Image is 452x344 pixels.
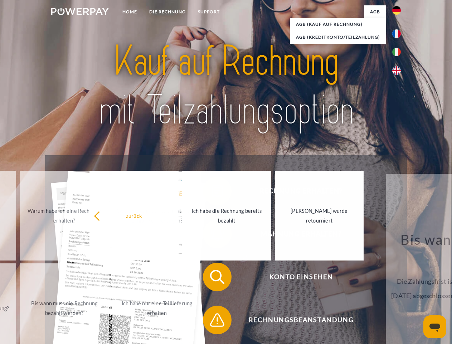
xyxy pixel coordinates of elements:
div: [PERSON_NAME] wurde retourniert [279,206,360,225]
div: Warum habe ich eine Rechnung erhalten? [24,206,105,225]
a: DIE RECHNUNG [143,5,192,18]
button: Konto einsehen [203,263,389,291]
img: qb_search.svg [208,268,226,286]
a: SUPPORT [192,5,226,18]
div: Ich habe die Rechnung bereits bezahlt [186,206,267,225]
img: it [392,48,401,56]
img: fr [392,29,401,38]
img: qb_warning.svg [208,311,226,329]
img: de [392,6,401,15]
button: Rechnungsbeanstandung [203,306,389,334]
a: Home [116,5,143,18]
span: Rechnungsbeanstandung [213,306,389,334]
span: Konto einsehen [213,263,389,291]
a: agb [364,5,386,18]
a: AGB (Kreditkonto/Teilzahlung) [290,31,386,44]
iframe: Schaltfläche zum Öffnen des Messaging-Fensters [423,315,446,338]
a: AGB (Kauf auf Rechnung) [290,18,386,31]
div: Bis wann muss die Rechnung bezahlt werden? [24,298,105,318]
div: Ich habe nur eine Teillieferung erhalten [117,298,197,318]
img: logo-powerpay-white.svg [51,8,109,15]
div: zurück [94,211,174,220]
img: en [392,66,401,75]
img: title-powerpay_de.svg [68,34,384,137]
